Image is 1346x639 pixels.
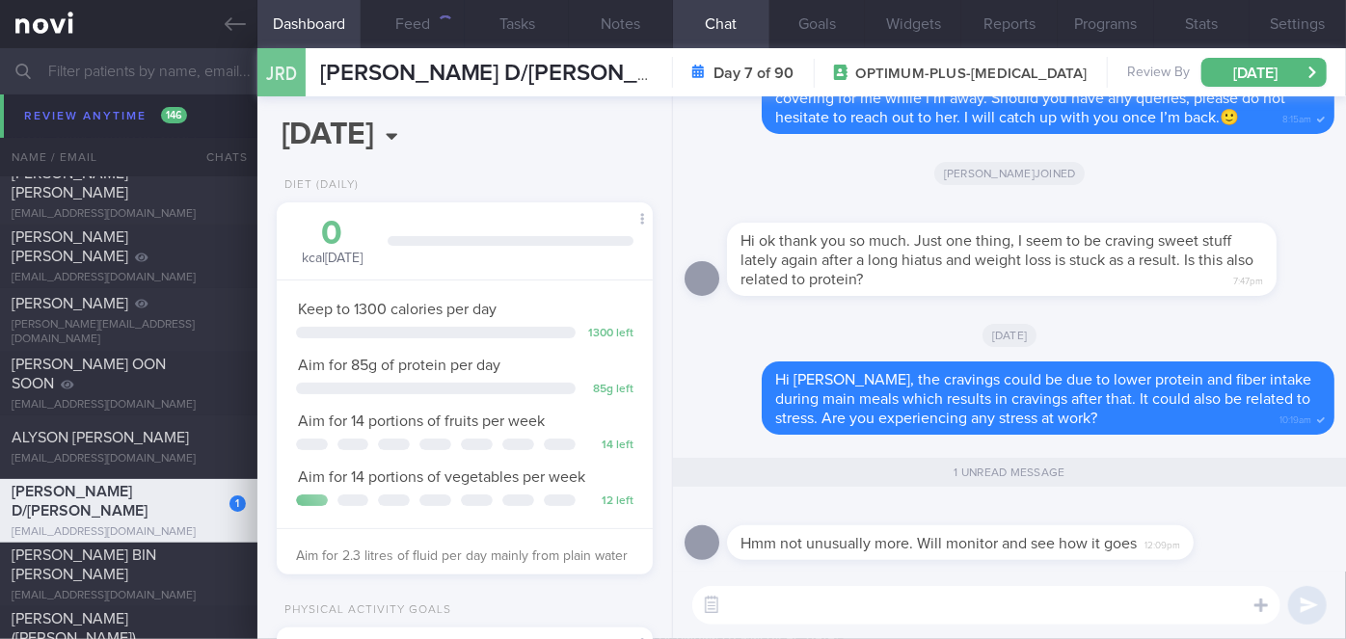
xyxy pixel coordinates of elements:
span: [PERSON_NAME] D/[PERSON_NAME] [320,62,709,85]
div: [EMAIL_ADDRESS][DOMAIN_NAME] [12,589,246,603]
strong: Day 7 of 90 [714,64,794,83]
div: [EMAIL_ADDRESS][DOMAIN_NAME] [12,134,246,148]
span: [PERSON_NAME] [12,112,128,127]
span: [PERSON_NAME] OON SOON [12,357,166,391]
span: Aim for 14 portions of fruits per week [298,413,545,429]
span: 12:09pm [1144,534,1180,552]
span: [PERSON_NAME] [12,296,128,311]
span: [DATE] [983,324,1037,347]
span: 8:15am [1282,108,1311,126]
span: Hi ok thank you so much. Just one thing, I seem to be craving sweet stuff lately again after a lo... [740,233,1253,287]
span: ALYSON [PERSON_NAME] [12,430,189,445]
span: Review By [1127,65,1190,82]
div: [EMAIL_ADDRESS][DOMAIN_NAME] [12,452,246,466]
span: Aim for 2.3 litres of fluid per day mainly from plain water [296,549,628,563]
button: [DATE] [1201,58,1327,87]
div: Physical Activity Goals [277,603,451,618]
div: 12 left [585,494,633,509]
div: 14 left [585,439,633,453]
span: 10:19am [1279,409,1311,427]
div: [EMAIL_ADDRESS][DOMAIN_NAME] [12,207,246,222]
span: OPTIMUM-PLUS-[MEDICAL_DATA] [856,65,1088,84]
span: Hi [PERSON_NAME], the cravings could be due to lower protein and fiber intake during main meals w... [775,372,1311,426]
span: Keep to 1300 calories per day [298,302,497,317]
div: JRD [253,37,310,111]
div: [PERSON_NAME][EMAIL_ADDRESS][DOMAIN_NAME] [12,318,246,347]
div: kcal [DATE] [296,217,368,268]
div: [EMAIL_ADDRESS][DOMAIN_NAME] [12,271,246,285]
span: Aim for 14 portions of vegetables per week [298,469,585,485]
span: Hmm not unusually more. Will monitor and see how it goes [740,536,1137,551]
div: Diet (Daily) [277,178,359,193]
div: 85 g left [585,383,633,397]
span: [PERSON_NAME] D/[PERSON_NAME] [12,484,148,519]
span: [PERSON_NAME] [PERSON_NAME] [12,166,128,200]
div: 1 [229,495,246,512]
span: 7:47pm [1233,270,1263,288]
span: [PERSON_NAME] joined [934,162,1086,185]
div: [EMAIL_ADDRESS][DOMAIN_NAME] [12,398,246,413]
span: Aim for 85g of protein per day [298,358,500,373]
span: [PERSON_NAME] [PERSON_NAME] [12,229,128,264]
span: [PERSON_NAME] BIN [PERSON_NAME] [12,547,156,582]
div: 1300 left [585,327,633,341]
div: [EMAIL_ADDRESS][DOMAIN_NAME] [12,525,246,540]
div: 0 [296,217,368,251]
